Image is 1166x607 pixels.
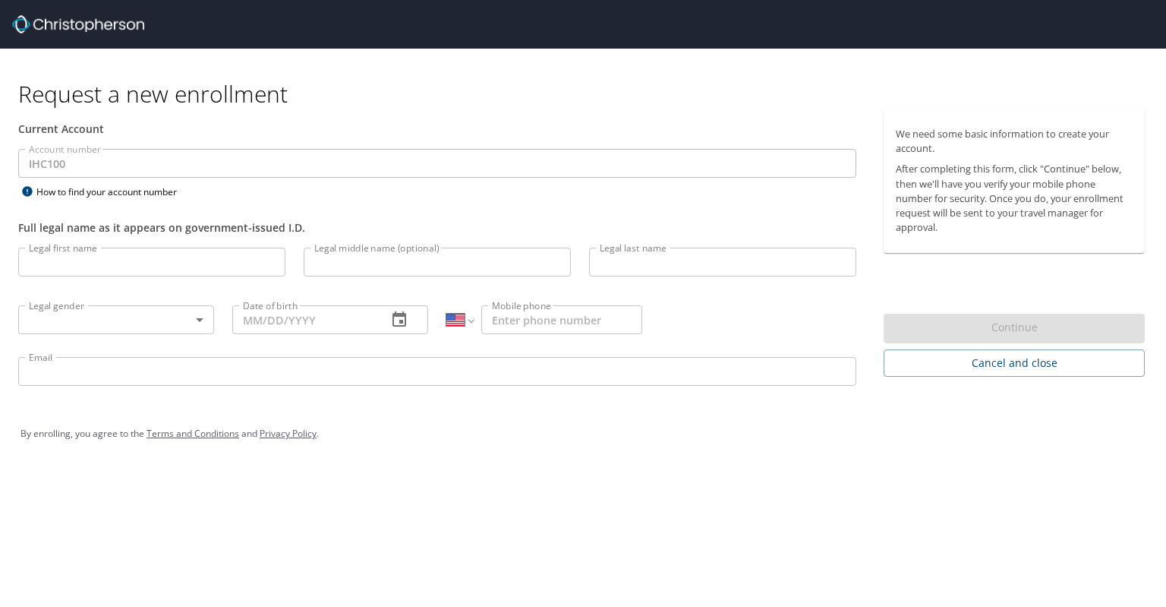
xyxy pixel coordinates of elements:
span: Cancel and close [896,354,1133,373]
div: How to find your account number [18,182,208,201]
h1: Request a new enrollment [18,79,1157,109]
p: After completing this form, click "Continue" below, then we'll have you verify your mobile phone ... [896,162,1133,235]
a: Terms and Conditions [147,427,239,440]
p: We need some basic information to create your account. [896,127,1133,156]
div: By enrolling, you agree to the and . [20,415,1146,453]
input: Enter phone number [481,305,642,334]
div: ​ [18,305,214,334]
button: Cancel and close [884,349,1145,378]
input: MM/DD/YYYY [232,305,375,334]
img: cbt logo [12,15,144,33]
a: Privacy Policy [260,427,317,440]
div: Full legal name as it appears on government-issued I.D. [18,220,856,236]
div: Current Account [18,121,856,137]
